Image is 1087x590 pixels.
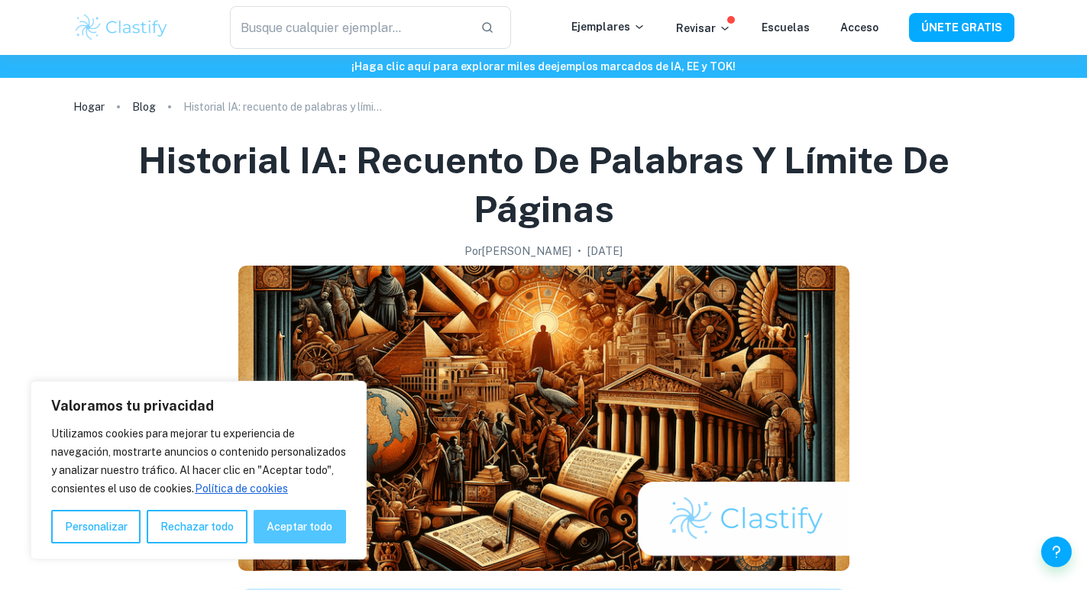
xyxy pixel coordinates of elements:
a: Acceso [840,21,878,34]
button: Ayuda y comentarios [1041,537,1072,567]
button: Aceptar todo [254,510,346,543]
font: ! [733,60,736,73]
font: [PERSON_NAME] [482,245,571,257]
font: Historial IA: recuento de palabras y límite de páginas [138,138,950,231]
font: Aceptar todo [267,521,332,533]
font: Política de cookies [195,482,288,495]
font: [DATE] [587,245,623,257]
a: Hogar [73,96,105,118]
font: Hogar [73,101,105,113]
a: Blog [132,96,156,118]
font: • [577,245,581,257]
a: Política de cookies [291,482,293,495]
font: Utilizamos cookies para mejorar tu experiencia de navegación, mostrarte anuncios o contenido pers... [51,427,346,495]
font: Revisar [676,22,716,34]
font: Ejemplares [571,21,630,33]
button: Rechazar todo [147,510,247,543]
div: Valoramos tu privacidad [31,381,367,559]
font: Por [464,245,482,257]
font: ¡Haga clic aquí para explorar miles de [351,60,551,73]
font: Rechazar todo [160,521,234,533]
input: Busque cualquier ejemplar... [230,6,468,49]
font: Personalizar [65,521,128,533]
button: ÚNETE GRATIS [909,13,1014,41]
a: Cookie Policy [194,482,289,495]
font: ÚNETE GRATIS [921,22,1002,34]
button: Personalizar [51,510,141,543]
font: Valoramos tu privacidad [51,398,214,414]
img: Logotipo de Clastify [73,12,170,43]
font: ejemplos marcados de IA, EE y TOK [551,60,733,73]
font: Historial IA: recuento de palabras y límite de páginas [183,101,440,113]
font: Blog [132,101,156,113]
a: Escuelas [762,21,810,34]
img: Imagen de portada del recuento de palabras y límite de páginas de History IA [238,266,849,571]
